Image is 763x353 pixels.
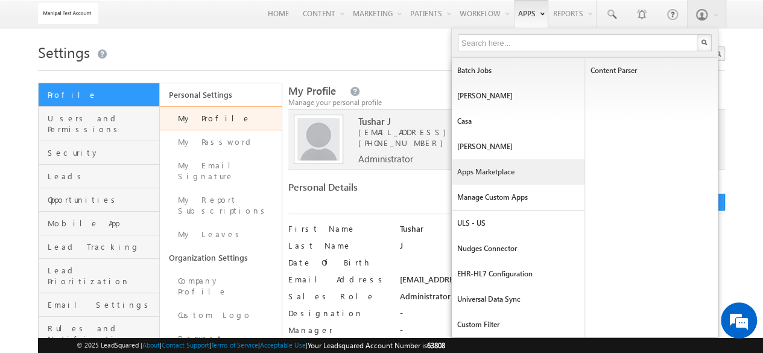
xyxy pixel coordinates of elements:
[160,106,281,130] a: My Profile
[452,236,584,261] a: Nudges Connector
[400,308,725,325] div: -
[160,304,281,327] a: Custom Logo
[452,312,584,337] a: Custom filter
[162,341,209,349] a: Contact Support
[160,188,281,223] a: My Report Subscriptions
[48,265,156,287] span: Lead Prioritization
[39,212,159,235] a: Mobile App
[701,39,707,45] img: Search
[400,291,725,308] div: Administrator
[427,341,445,350] span: 63808
[48,241,156,252] span: Lead Tracking
[39,188,159,212] a: Opportunities
[38,3,98,24] img: Custom Logo
[39,317,159,351] a: Rules and Notifications
[48,299,156,310] span: Email Settings
[39,83,159,107] a: Profile
[142,341,160,349] a: About
[160,154,281,188] a: My Email Signature
[39,165,159,188] a: Leads
[48,323,156,345] span: Rules and Notifications
[452,134,584,159] a: [PERSON_NAME]
[160,130,281,154] a: My Password
[452,83,584,109] a: [PERSON_NAME]
[358,127,708,138] span: [EMAIL_ADDRESS][DOMAIN_NAME]
[452,287,584,312] a: Universal Data Sync
[211,341,258,349] a: Terms of Service
[48,113,156,135] span: Users and Permissions
[288,84,336,98] span: My Profile
[48,194,156,205] span: Opportunities
[288,182,501,199] div: Personal Details
[48,218,156,229] span: Mobile App
[452,211,584,236] a: ULS - US
[452,159,584,185] a: Apps Marketplace
[288,308,389,319] label: Designation
[452,109,584,134] a: Casa
[77,340,445,351] span: © 2025 LeadSquared | | | | |
[358,153,413,164] span: Administrator
[400,223,725,240] div: Tushar
[160,223,281,246] a: My Leaves
[452,58,584,83] a: Batch Jobs
[288,325,389,336] label: Manager
[308,341,445,350] span: Your Leadsquared Account Number is
[458,34,698,51] input: Search here...
[585,58,718,83] a: Content Parser
[39,235,159,259] a: Lead Tracking
[400,274,725,291] div: [EMAIL_ADDRESS][DOMAIN_NAME]
[358,138,449,148] span: [PHONE_NUMBER]
[260,341,306,349] a: Acceptable Use
[288,240,389,251] label: Last Name
[39,141,159,165] a: Security
[288,223,389,234] label: First Name
[452,185,584,210] a: Manage Custom Apps
[288,257,389,268] label: Date Of Birth
[160,269,281,304] a: Company Profile
[288,291,389,302] label: Sales Role
[38,42,90,62] span: Settings
[452,261,584,287] a: EHR-HL7 Configuration
[39,259,159,293] a: Lead Prioritization
[400,240,725,257] div: J
[358,116,708,127] span: Tushar J
[48,171,156,182] span: Leads
[39,293,159,317] a: Email Settings
[160,246,281,269] a: Organization Settings
[288,97,725,108] div: Manage your personal profile
[160,83,281,106] a: Personal Settings
[288,274,389,285] label: Email Address
[39,107,159,141] a: Users and Permissions
[400,325,725,342] div: -
[48,89,156,100] span: Profile
[48,147,156,158] span: Security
